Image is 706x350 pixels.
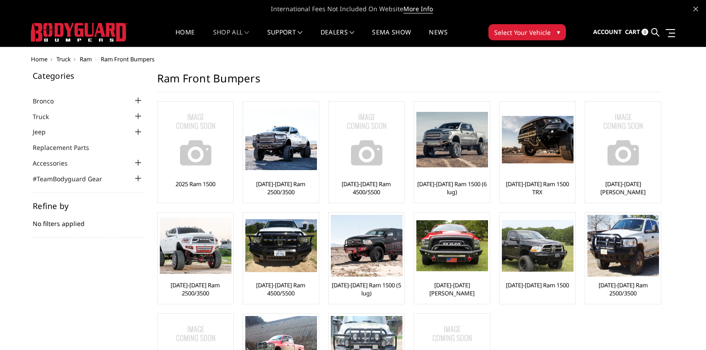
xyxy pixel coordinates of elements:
a: Bronco [33,96,65,106]
a: Home [31,55,47,63]
h1: Ram Front Bumpers [157,72,660,92]
a: News [429,29,447,47]
img: No Image [160,104,231,175]
a: [DATE]-[DATE] [PERSON_NAME] [416,281,488,297]
a: Ram [80,55,92,63]
a: [DATE]-[DATE] Ram 4500/5500 [245,281,317,297]
a: [DATE]-[DATE] Ram 1500 TRX [502,180,573,196]
span: Account [593,28,622,36]
a: [DATE]-[DATE] [PERSON_NAME] [587,180,659,196]
a: Cart 0 [625,20,648,44]
span: Select Your Vehicle [494,28,551,37]
a: Account [593,20,622,44]
img: No Image [587,104,659,175]
a: Support [267,29,303,47]
button: Select Your Vehicle [488,24,566,40]
a: Truck [56,55,71,63]
h5: Categories [33,72,144,80]
a: [DATE]-[DATE] Ram 1500 [506,281,569,289]
img: BODYGUARD BUMPERS [31,23,127,42]
a: [DATE]-[DATE] Ram 4500/5500 [331,180,402,196]
a: Home [175,29,195,47]
a: Dealers [321,29,355,47]
a: No Image [587,104,659,175]
a: Replacement Parts [33,143,100,152]
a: shop all [213,29,249,47]
a: Truck [33,112,60,121]
a: More Info [403,4,433,13]
div: No filters applied [33,202,144,238]
a: #TeamBodyguard Gear [33,174,113,184]
span: Ram Front Bumpers [101,55,154,63]
span: ▾ [557,27,560,37]
a: Accessories [33,158,79,168]
a: [DATE]-[DATE] Ram 1500 (5 lug) [331,281,402,297]
a: Jeep [33,127,57,137]
a: 2025 Ram 1500 [175,180,215,188]
a: [DATE]-[DATE] Ram 2500/3500 [587,281,659,297]
h5: Refine by [33,202,144,210]
a: SEMA Show [372,29,411,47]
span: 0 [642,29,648,35]
span: Cart [625,28,640,36]
a: [DATE]-[DATE] Ram 1500 (6 lug) [416,180,488,196]
a: [DATE]-[DATE] Ram 2500/3500 [245,180,317,196]
img: No Image [331,104,402,175]
a: [DATE]-[DATE] Ram 2500/3500 [160,281,231,297]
